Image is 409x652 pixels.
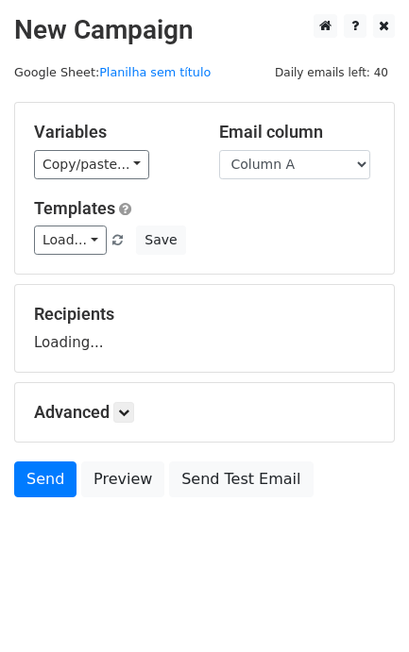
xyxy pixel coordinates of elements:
a: Templates [34,198,115,218]
a: Preview [81,461,164,497]
h5: Variables [34,122,191,142]
button: Save [136,226,185,255]
a: Planilha sem título [99,65,211,79]
h5: Advanced [34,402,375,423]
a: Daily emails left: 40 [268,65,395,79]
h5: Recipients [34,304,375,325]
a: Send [14,461,77,497]
a: Load... [34,226,107,255]
a: Send Test Email [169,461,313,497]
small: Google Sheet: [14,65,211,79]
h5: Email column [219,122,376,142]
div: Loading... [34,304,375,353]
h2: New Campaign [14,14,395,46]
a: Copy/paste... [34,150,149,179]
span: Daily emails left: 40 [268,62,395,83]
